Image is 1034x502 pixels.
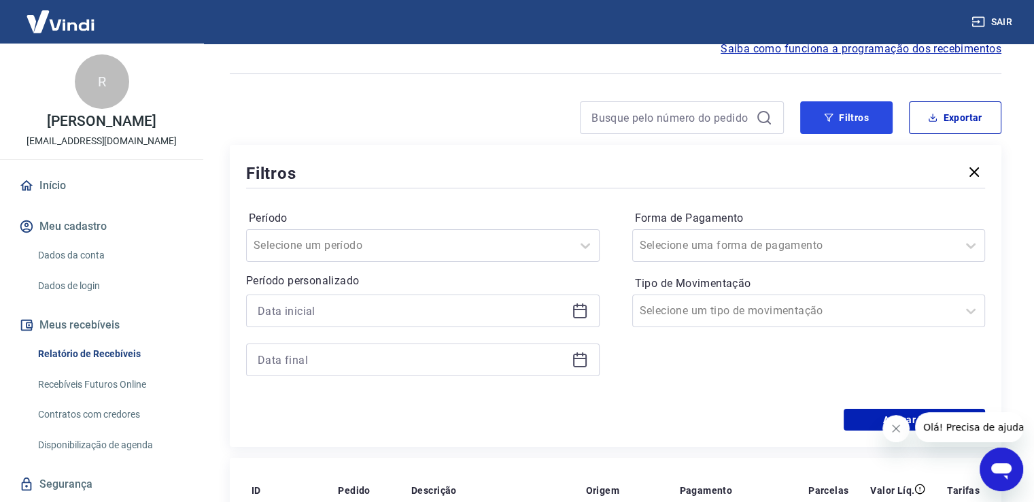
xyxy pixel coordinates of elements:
img: Vindi [16,1,105,42]
p: Tarifas [947,484,980,497]
p: Origem [585,484,619,497]
button: Meu cadastro [16,212,187,241]
label: Tipo de Movimentação [635,275,983,292]
p: ID [252,484,261,497]
p: Valor Líq. [870,484,914,497]
button: Aplicar filtros [844,409,985,431]
a: Segurança [16,469,187,499]
p: Pagamento [679,484,732,497]
span: Olá! Precisa de ajuda? [8,10,114,20]
a: Relatório de Recebíveis [33,340,187,368]
a: Dados da conta [33,241,187,269]
h5: Filtros [246,163,296,184]
p: [EMAIL_ADDRESS][DOMAIN_NAME] [27,134,177,148]
label: Forma de Pagamento [635,210,983,227]
iframe: Fechar mensagem [882,415,910,442]
div: R [75,54,129,109]
label: Período [249,210,597,227]
button: Sair [969,10,1018,35]
p: Período personalizado [246,273,600,289]
a: Recebíveis Futuros Online [33,371,187,399]
p: Parcelas [808,484,848,497]
input: Busque pelo número do pedido [591,107,751,128]
button: Meus recebíveis [16,310,187,340]
input: Data inicial [258,301,566,321]
a: Disponibilização de agenda [33,431,187,459]
p: Pedido [338,484,370,497]
a: Contratos com credores [33,401,187,429]
p: [PERSON_NAME] [47,114,156,129]
p: Descrição [411,484,457,497]
input: Data final [258,350,566,370]
a: Início [16,171,187,201]
button: Exportar [909,101,1001,134]
a: Dados de login [33,272,187,300]
iframe: Mensagem da empresa [915,412,1023,442]
iframe: Botão para abrir a janela de mensagens [980,448,1023,491]
button: Filtros [800,101,893,134]
a: Saiba como funciona a programação dos recebimentos [721,41,1001,57]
